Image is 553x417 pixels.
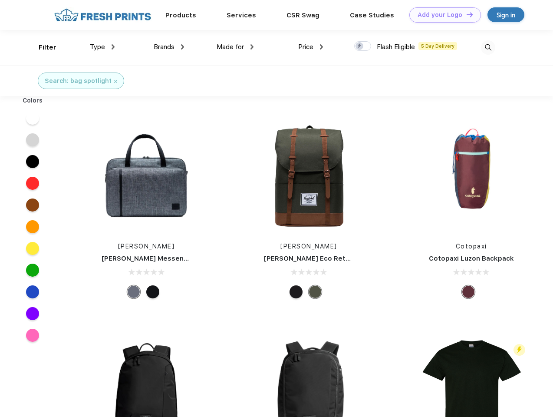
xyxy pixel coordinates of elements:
[16,96,49,105] div: Colors
[456,243,487,250] a: Cotopaxi
[320,44,323,50] img: dropdown.png
[52,7,154,23] img: fo%20logo%202.webp
[280,243,337,250] a: [PERSON_NAME]
[39,43,56,53] div: Filter
[264,255,441,262] a: [PERSON_NAME] Eco Retreat 15" Computer Backpack
[181,44,184,50] img: dropdown.png
[112,44,115,50] img: dropdown.png
[127,285,140,298] div: Raven Crosshatch
[467,12,473,17] img: DT
[45,76,112,86] div: Search: bag spotlight
[251,118,366,233] img: func=resize&h=266
[290,285,303,298] div: Black
[414,118,529,233] img: func=resize&h=266
[89,118,204,233] img: func=resize&h=266
[114,80,117,83] img: filter_cancel.svg
[487,7,524,22] a: Sign in
[497,10,515,20] div: Sign in
[217,43,244,51] span: Made for
[462,285,475,298] div: Surprise
[154,43,174,51] span: Brands
[102,255,195,262] a: [PERSON_NAME] Messenger
[298,43,313,51] span: Price
[165,11,196,19] a: Products
[309,285,322,298] div: Forest
[90,43,105,51] span: Type
[418,42,457,50] span: 5 Day Delivery
[118,243,175,250] a: [PERSON_NAME]
[418,11,462,19] div: Add your Logo
[377,43,415,51] span: Flash Eligible
[429,255,514,262] a: Cotopaxi Luzon Backpack
[250,44,253,50] img: dropdown.png
[513,344,525,356] img: flash_active_toggle.svg
[146,285,159,298] div: Black
[481,40,495,55] img: desktop_search.svg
